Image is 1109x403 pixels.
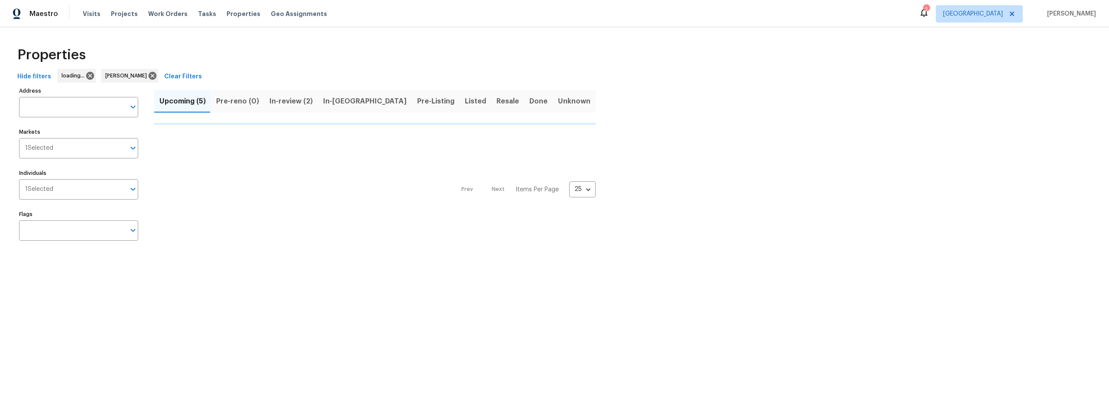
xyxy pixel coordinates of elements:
[569,178,596,200] div: 25
[127,224,139,236] button: Open
[101,69,158,83] div: [PERSON_NAME]
[271,10,327,18] span: Geo Assignments
[17,71,51,82] span: Hide filters
[164,71,202,82] span: Clear Filters
[923,5,929,14] div: 2
[14,69,55,85] button: Hide filters
[127,142,139,154] button: Open
[227,10,260,18] span: Properties
[323,95,407,107] span: In-[GEOGRAPHIC_DATA]
[19,212,138,217] label: Flags
[105,71,150,80] span: [PERSON_NAME]
[19,129,138,135] label: Markets
[453,130,596,249] nav: Pagination Navigation
[83,10,101,18] span: Visits
[25,186,53,193] span: 1 Selected
[943,10,1003,18] span: [GEOGRAPHIC_DATA]
[62,71,88,80] span: loading...
[496,95,519,107] span: Resale
[529,95,548,107] span: Done
[417,95,454,107] span: Pre-Listing
[1044,10,1096,18] span: [PERSON_NAME]
[127,101,139,113] button: Open
[127,183,139,195] button: Open
[516,185,559,194] p: Items Per Page
[216,95,259,107] span: Pre-reno (0)
[17,51,86,59] span: Properties
[19,171,138,176] label: Individuals
[111,10,138,18] span: Projects
[19,88,138,93] label: Address
[198,11,216,17] span: Tasks
[57,69,96,83] div: loading...
[269,95,313,107] span: In-review (2)
[29,10,58,18] span: Maestro
[465,95,486,107] span: Listed
[148,10,188,18] span: Work Orders
[161,69,205,85] button: Clear Filters
[558,95,590,107] span: Unknown
[159,95,206,107] span: Upcoming (5)
[25,145,53,152] span: 1 Selected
